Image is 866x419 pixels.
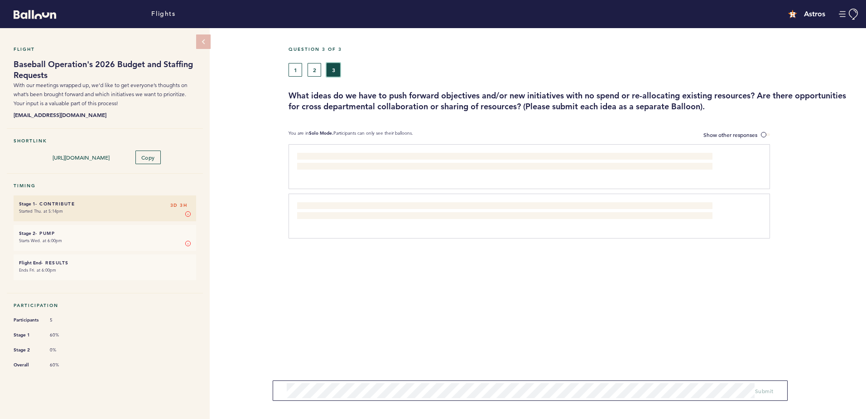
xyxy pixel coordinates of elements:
[151,9,175,19] a: Flights
[170,201,188,210] span: 3D 3H
[14,302,196,308] h5: Participation
[297,203,687,219] span: I'd really want to explore what TruMedia does for us before we invest. We prioritize a lot of our...
[19,230,191,236] h6: - Pump
[804,9,825,19] h4: Astros
[14,59,196,81] h1: Baseball Operation's 2026 Budget and Staffing Requests
[19,238,62,244] time: Starts Wed. at 6:00pm
[19,201,191,207] h6: - Contribute
[14,183,196,189] h5: Timing
[14,46,196,52] h5: Flight
[14,10,56,19] svg: Balloon
[19,260,191,266] h6: - Results
[19,208,63,214] time: Started Thu. at 5:14pm
[14,331,41,340] span: Stage 1
[14,110,196,119] b: [EMAIL_ADDRESS][DOMAIN_NAME]
[297,154,700,170] span: I bet there are individuals out there who can be a primary defensive coach and a second hitting c...
[50,317,77,323] span: 5
[14,346,41,355] span: Stage 2
[755,387,774,395] span: Submit
[289,46,859,52] h5: Question 3 of 3
[50,332,77,338] span: 60%
[50,362,77,368] span: 60%
[14,361,41,370] span: Overall
[289,63,302,77] button: 1
[14,82,188,107] span: With our meetings wrapped up, we’d like to get everyone’s thoughts on what’s been brought forward...
[19,230,35,236] small: Stage 2
[289,130,413,140] p: You are in Participants can only see their balloons.
[14,316,41,325] span: Participants
[19,260,41,266] small: Flight End
[14,138,196,144] h5: Shortlink
[309,130,333,136] b: Solo Mode.
[308,63,321,77] button: 2
[327,63,340,77] button: 3
[135,151,161,164] button: Copy
[7,9,56,19] a: Balloon
[19,201,35,207] small: Stage 1
[703,131,757,138] span: Show other responses
[141,154,155,161] span: Copy
[755,386,774,395] button: Submit
[50,347,77,353] span: 0%
[289,90,859,112] h3: What ideas do we have to push forward objectives and/or new initiatives with no spend or re-alloc...
[19,267,56,273] time: Ends Fri. at 6:00pm
[839,9,859,20] button: Manage Account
